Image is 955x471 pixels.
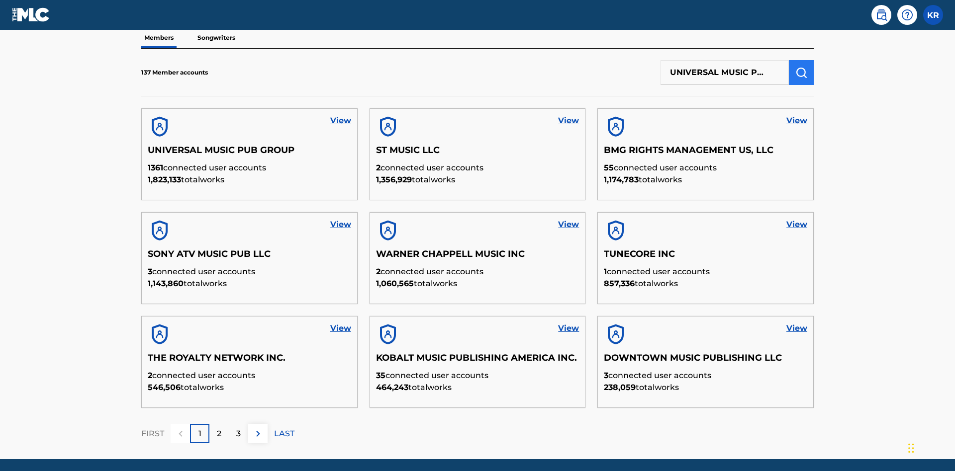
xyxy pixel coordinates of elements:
[376,279,414,288] span: 1,060,565
[786,322,807,334] a: View
[376,371,385,380] span: 35
[330,115,351,127] a: View
[12,7,50,22] img: MLC Logo
[376,219,400,242] img: account
[923,5,943,25] div: User Menu
[141,68,208,77] p: 137 Member accounts
[604,383,636,392] span: 238,059
[148,322,172,346] img: account
[330,219,351,231] a: View
[905,423,955,471] iframe: Chat Widget
[148,175,181,184] span: 1,823,133
[148,279,184,288] span: 1,143,860
[901,9,913,21] img: help
[604,371,608,380] span: 3
[376,115,400,139] img: account
[148,267,152,276] span: 3
[148,145,351,162] h5: UNIVERSAL MUSIC PUB GROUP
[376,278,579,290] p: total works
[604,248,807,266] h5: TUNECORE INC
[194,27,238,48] p: Songwriters
[141,428,164,440] p: FIRST
[376,145,579,162] h5: ST MUSIC LLC
[376,175,412,184] span: 1,356,929
[604,145,807,162] h5: BMG RIGHTS MANAGEMENT US, LLC
[198,428,201,440] p: 1
[330,322,351,334] a: View
[148,278,351,290] p: total works
[217,428,221,440] p: 2
[148,219,172,242] img: account
[604,266,807,278] p: connected user accounts
[148,248,351,266] h5: SONY ATV MUSIC PUB LLC
[604,267,607,276] span: 1
[604,219,628,242] img: account
[148,266,351,278] p: connected user accounts
[274,428,294,440] p: LAST
[786,219,807,231] a: View
[148,382,351,393] p: total works
[604,175,639,184] span: 1,174,783
[148,163,163,172] span: 1361
[148,370,351,382] p: connected user accounts
[661,60,789,85] input: Search Members
[875,9,887,21] img: search
[604,382,807,393] p: total works
[148,352,351,370] h5: THE ROYALTY NETWORK INC.
[376,162,579,174] p: connected user accounts
[148,174,351,186] p: total works
[558,115,579,127] a: View
[604,352,807,370] h5: DOWNTOWN MUSIC PUBLISHING LLC
[376,383,408,392] span: 464,243
[148,383,181,392] span: 546,506
[376,174,579,186] p: total works
[604,174,807,186] p: total works
[141,27,177,48] p: Members
[376,267,381,276] span: 2
[376,163,381,172] span: 2
[786,115,807,127] a: View
[604,162,807,174] p: connected user accounts
[376,248,579,266] h5: WARNER CHAPPELL MUSIC INC
[148,371,152,380] span: 2
[604,322,628,346] img: account
[604,163,614,172] span: 55
[148,115,172,139] img: account
[897,5,917,25] div: Help
[558,219,579,231] a: View
[604,279,635,288] span: 857,336
[795,67,807,78] img: Search Works
[908,433,914,463] div: Drag
[604,115,628,139] img: account
[252,428,264,440] img: right
[376,370,579,382] p: connected user accounts
[871,5,891,25] a: Public Search
[604,370,807,382] p: connected user accounts
[376,382,579,393] p: total works
[376,322,400,346] img: account
[376,266,579,278] p: connected user accounts
[236,428,241,440] p: 3
[558,322,579,334] a: View
[148,162,351,174] p: connected user accounts
[376,352,579,370] h5: KOBALT MUSIC PUBLISHING AMERICA INC.
[604,278,807,290] p: total works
